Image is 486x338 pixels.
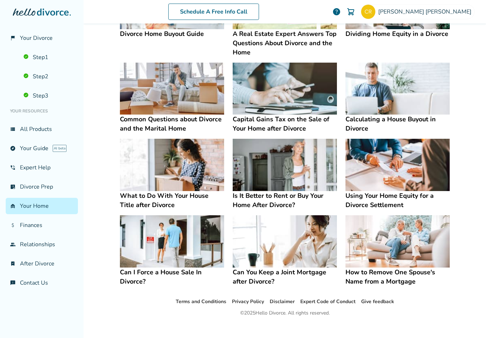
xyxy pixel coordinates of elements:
[345,29,450,38] h4: Dividing Home Equity in a Divorce
[361,297,394,306] li: Give feedback
[345,268,450,286] h4: How to Remove One Spouse's Name from a Mortgage
[168,4,259,20] a: Schedule A Free Info Call
[6,121,78,137] a: view_listAll Products
[120,63,224,115] img: Common Questions about Divorce and the Marital Home
[233,268,337,286] h4: Can You Keep a Joint Mortgage after Divorce?
[232,298,264,305] a: Privacy Policy
[10,203,16,209] span: garage_home
[345,139,450,191] img: Using Your Home Equity for a Divorce Settlement
[6,217,78,233] a: attach_moneyFinances
[120,215,224,268] img: Can I Force a House Sale In Divorce?
[20,34,53,42] span: Your Divorce
[6,140,78,157] a: exploreYour GuideAI beta
[6,159,78,176] a: phone_in_talkExpert Help
[10,35,16,41] span: flag_2
[233,29,337,57] h4: A Real Estate Expert Answers Top Questions About Divorce and the Home
[233,215,337,286] a: Can You Keep a Joint Mortgage after Divorce?Can You Keep a Joint Mortgage after Divorce?
[361,5,375,19] img: crdesignhomedecor@gmail.com
[120,115,224,133] h4: Common Questions about Divorce and the Marital Home
[332,7,341,16] a: help
[10,146,16,151] span: explore
[19,49,78,65] a: Step1
[450,304,486,338] iframe: Chat Widget
[233,191,337,210] h4: Is It Better to Rent or Buy Your Home After Divorce?
[19,68,78,85] a: Step2
[6,255,78,272] a: bookmark_checkAfter Divorce
[345,215,450,286] a: How to Remove One Spouse's Name from a MortgageHow to Remove One Spouse's Name from a Mortgage
[345,191,450,210] h4: Using Your Home Equity for a Divorce Settlement
[10,261,16,266] span: bookmark_check
[345,139,450,210] a: Using Your Home Equity for a Divorce SettlementUsing Your Home Equity for a Divorce Settlement
[233,115,337,133] h4: Capital Gains Tax on the Sale of Your Home after Divorce
[6,179,78,195] a: list_alt_checkDivorce Prep
[345,115,450,133] h4: Calculating a House Buyout in Divorce
[345,63,450,115] img: Calculating a House Buyout in Divorce
[10,242,16,247] span: group
[120,63,224,133] a: Common Questions about Divorce and the Marital HomeCommon Questions about Divorce and the Marital...
[19,88,78,104] a: Step3
[6,275,78,291] a: chat_infoContact Us
[6,30,78,46] a: flag_2Your Divorce
[233,63,337,115] img: Capital Gains Tax on the Sale of Your Home after Divorce
[120,139,224,191] img: What to Do With Your House Title after Divorce
[10,126,16,132] span: view_list
[6,198,78,214] a: garage_homeYour Home
[300,298,355,305] a: Expert Code of Conduct
[233,139,337,191] img: Is It Better to Rent or Buy Your Home After Divorce?
[233,215,337,268] img: Can You Keep a Joint Mortgage after Divorce?
[120,268,224,286] h4: Can I Force a House Sale In Divorce?
[6,236,78,253] a: groupRelationships
[10,165,16,170] span: phone_in_talk
[120,215,224,286] a: Can I Force a House Sale In Divorce?Can I Force a House Sale In Divorce?
[345,63,450,133] a: Calculating a House Buyout in DivorceCalculating a House Buyout in Divorce
[6,104,78,118] li: Your Resources
[240,309,330,317] div: © 2025 Hello Divorce. All rights reserved.
[10,184,16,190] span: list_alt_check
[233,139,337,210] a: Is It Better to Rent or Buy Your Home After Divorce?Is It Better to Rent or Buy Your Home After D...
[345,215,450,268] img: How to Remove One Spouse's Name from a Mortgage
[378,8,474,16] span: [PERSON_NAME] [PERSON_NAME]
[176,298,226,305] a: Terms and Conditions
[10,222,16,228] span: attach_money
[53,145,67,152] span: AI beta
[233,63,337,133] a: Capital Gains Tax on the Sale of Your Home after DivorceCapital Gains Tax on the Sale of Your Hom...
[120,191,224,210] h4: What to Do With Your House Title after Divorce
[10,280,16,286] span: chat_info
[120,29,224,38] h4: Divorce Home Buyout Guide
[270,297,295,306] li: Disclaimer
[347,7,355,16] img: Cart
[120,139,224,210] a: What to Do With Your House Title after DivorceWhat to Do With Your House Title after Divorce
